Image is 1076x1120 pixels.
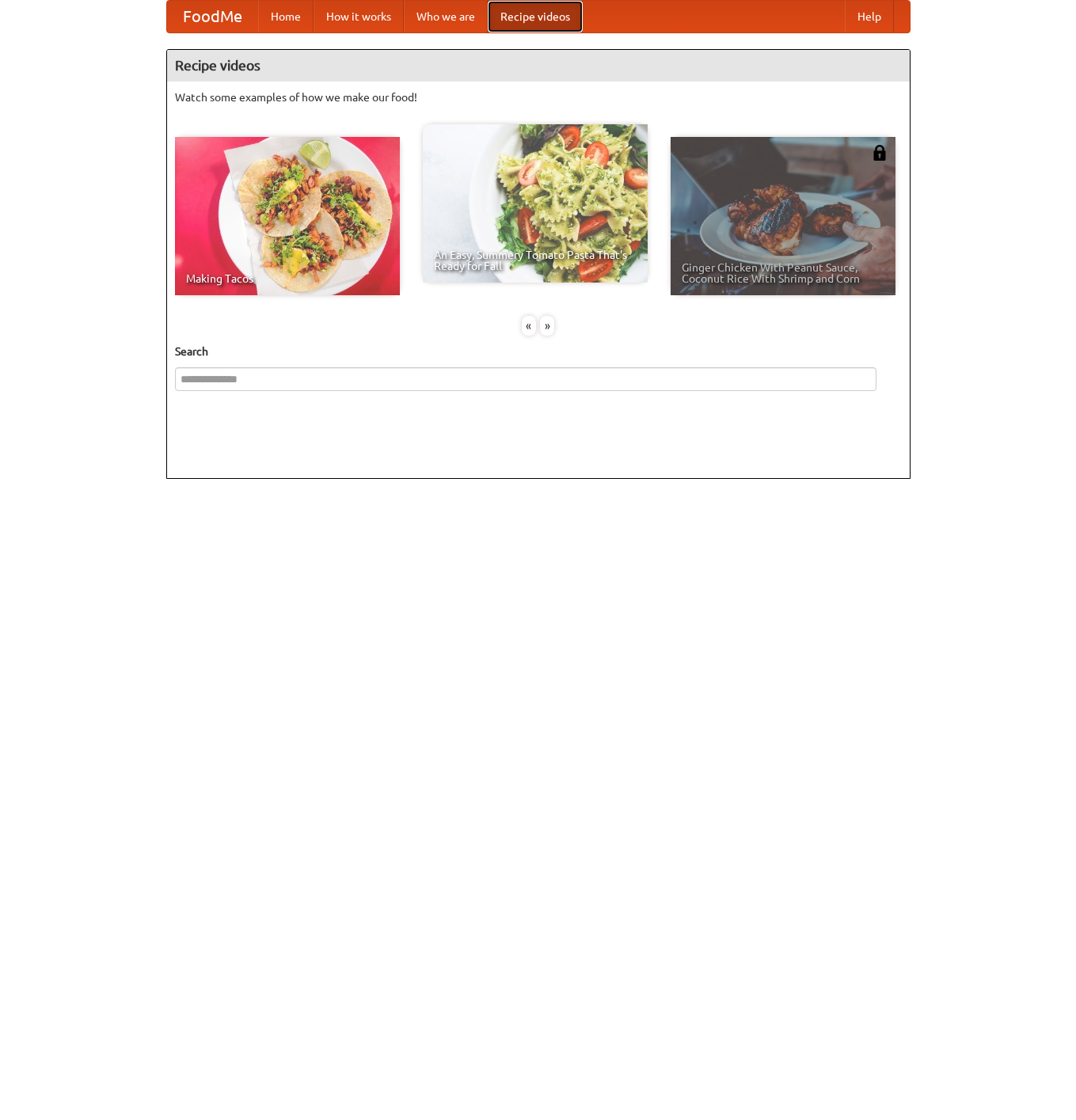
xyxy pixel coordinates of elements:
a: How it works [314,1,404,32]
h5: Search [175,344,902,359]
h4: Recipe videos [167,50,910,82]
div: « [522,316,536,336]
div: » [540,316,554,336]
img: 483408.png [872,145,888,161]
p: Watch some examples of how we make our food! [175,89,902,105]
a: Help [845,1,894,32]
a: Recipe videos [488,1,583,32]
a: An Easy, Summery Tomato Pasta That's Ready for Fall [423,124,648,283]
a: FoodMe [167,1,258,32]
a: Who we are [404,1,488,32]
a: Home [258,1,314,32]
span: Making Tacos [186,273,389,284]
span: An Easy, Summery Tomato Pasta That's Ready for Fall [434,249,637,271]
a: Making Tacos [175,137,400,295]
